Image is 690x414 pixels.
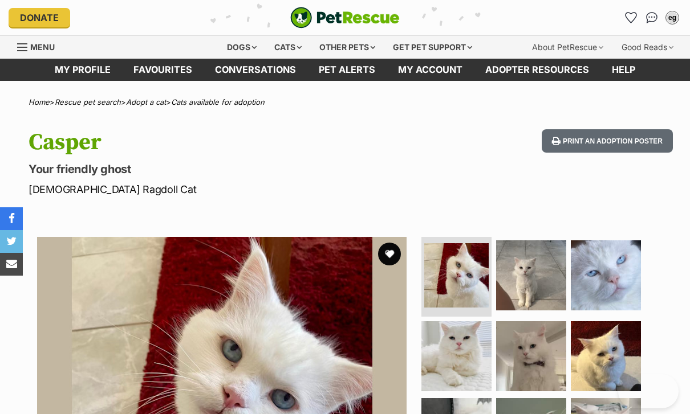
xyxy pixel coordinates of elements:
[171,97,265,106] a: Cats available for adoption
[9,8,70,27] a: Donate
[29,161,422,177] p: Your friendly ghost
[29,129,422,155] h1: Casper
[622,9,681,27] ul: Account quick links
[542,129,673,153] button: Print an adoption poster
[424,243,489,308] img: Photo of Casper
[496,240,566,310] img: Photo of Casper
[643,9,661,27] a: Conversations
[646,12,658,23] img: chat-41dd97257d64d25036548639549fe6c8038ab92f7586957e7f3b1b290dea8141.svg
[30,42,55,52] span: Menu
[496,321,566,391] img: Photo of Casper
[667,12,678,23] div: eg
[378,243,401,265] button: favourite
[307,59,387,81] a: Pet alerts
[43,59,122,81] a: My profile
[622,9,640,27] a: Favourites
[571,321,641,391] img: Photo of Casper
[122,59,204,81] a: Favourites
[524,36,611,59] div: About PetRescue
[266,36,310,59] div: Cats
[571,240,641,310] img: Photo of Casper
[126,97,166,106] a: Adopt a cat
[55,97,121,106] a: Rescue pet search
[663,9,681,27] button: My account
[17,36,63,56] a: Menu
[204,59,307,81] a: conversations
[290,7,400,28] img: logo-cat-932fe2b9b8326f06289b0f2fb663e598f794de774fb13d1741a6617ecf9a85b4.svg
[385,36,480,59] div: Get pet support
[29,97,50,106] a: Home
[600,59,647,81] a: Help
[474,59,600,81] a: Adopter resources
[614,36,681,59] div: Good Reads
[290,7,400,28] a: PetRescue
[618,374,679,408] iframe: Help Scout Beacon - Open
[311,36,383,59] div: Other pets
[387,59,474,81] a: My account
[421,321,492,391] img: Photo of Casper
[29,182,422,197] p: [DEMOGRAPHIC_DATA] Ragdoll Cat
[219,36,265,59] div: Dogs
